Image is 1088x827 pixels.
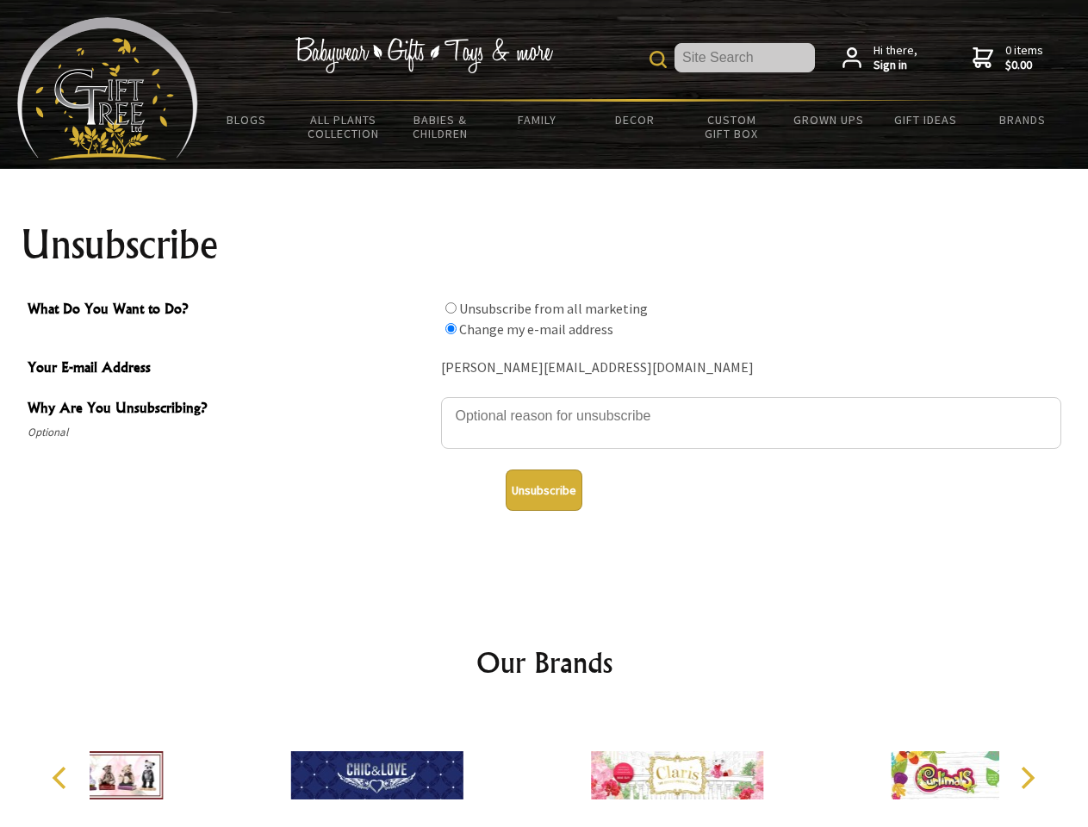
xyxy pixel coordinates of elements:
[874,58,917,73] strong: Sign in
[874,43,917,73] span: Hi there,
[1005,58,1043,73] strong: $0.00
[198,102,295,138] a: BLOGS
[1008,759,1046,797] button: Next
[28,397,432,422] span: Why Are You Unsubscribing?
[441,355,1061,382] div: [PERSON_NAME][EMAIL_ADDRESS][DOMAIN_NAME]
[683,102,780,152] a: Custom Gift Box
[459,320,613,338] label: Change my e-mail address
[780,102,877,138] a: Grown Ups
[295,37,553,73] img: Babywear - Gifts - Toys & more
[506,469,582,511] button: Unsubscribe
[43,759,81,797] button: Previous
[28,298,432,323] span: What Do You Want to Do?
[21,224,1068,265] h1: Unsubscribe
[28,422,432,443] span: Optional
[586,102,683,138] a: Decor
[441,397,1061,449] textarea: Why Are You Unsubscribing?
[295,102,393,152] a: All Plants Collection
[650,51,667,68] img: product search
[445,302,457,314] input: What Do You Want to Do?
[973,43,1043,73] a: 0 items$0.00
[974,102,1072,138] a: Brands
[489,102,587,138] a: Family
[877,102,974,138] a: Gift Ideas
[675,43,815,72] input: Site Search
[17,17,198,160] img: Babyware - Gifts - Toys and more...
[1005,42,1043,73] span: 0 items
[445,323,457,334] input: What Do You Want to Do?
[459,300,648,317] label: Unsubscribe from all marketing
[28,357,432,382] span: Your E-mail Address
[842,43,917,73] a: Hi there,Sign in
[392,102,489,152] a: Babies & Children
[34,642,1054,683] h2: Our Brands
